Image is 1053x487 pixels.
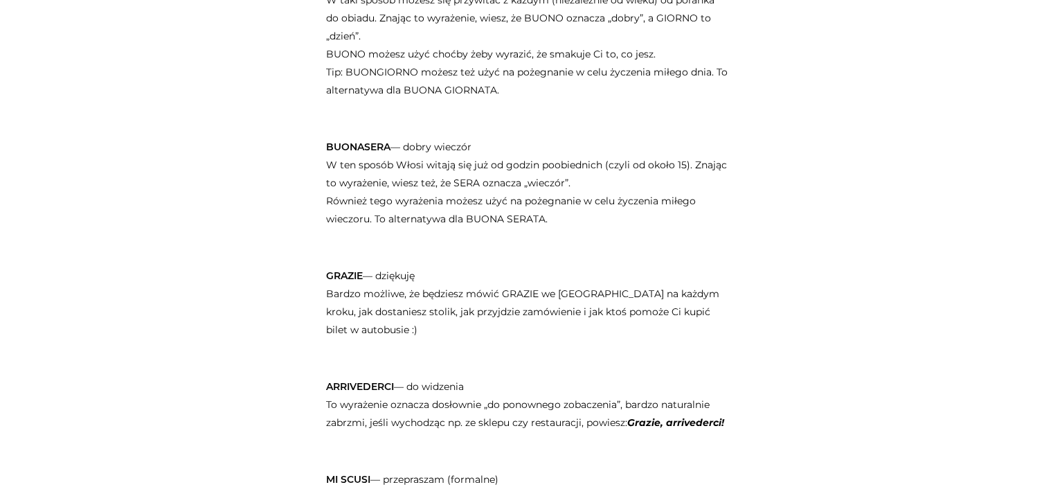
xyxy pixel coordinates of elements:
[326,141,390,153] strong: BUONASERA
[627,416,724,429] em: Grazie, arrivederci!
[326,249,728,339] p: — dziękuję Bardzo możliwe, że będziesz mówić GRAZIE we [GEOGRAPHIC_DATA] na każdym kroku, jak dos...
[326,380,394,393] strong: ARRIVEDERCI
[326,120,728,228] p: — dobry wieczór W ten sposób Włosi witają się już od godzin poobiednich (czyli od około 15). Znaj...
[326,473,370,486] strong: MI SCUSI
[326,269,363,282] strong: GRAZIE
[326,360,728,432] p: — do widzenia To wyrażenie oznacza dosłownie „do ponownego zobaczenia”, bardzo naturalnie zabrzmi...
